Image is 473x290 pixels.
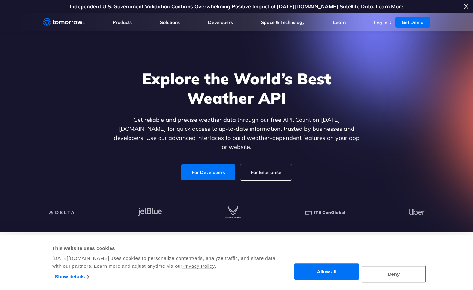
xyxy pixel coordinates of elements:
[362,266,426,282] button: Deny
[208,19,233,25] a: Developers
[333,19,346,25] a: Learn
[43,17,85,27] a: Home link
[112,69,361,108] h1: Explore the World’s Best Weather API
[181,164,235,180] a: For Developers
[55,272,89,282] a: Show details
[70,3,403,10] a: Independent U.S. Government Validation Confirms Overwhelming Positive Impact of [DATE][DOMAIN_NAM...
[52,255,283,270] div: [DATE][DOMAIN_NAME] uses cookies to personalize content/ads, analyze traffic, and share data with...
[52,245,283,252] div: This website uses cookies
[240,164,292,180] a: For Enterprise
[395,17,430,28] a: Get Demo
[182,263,215,269] a: Privacy Policy
[160,19,180,25] a: Solutions
[294,264,359,280] button: Allow all
[113,19,132,25] a: Products
[374,20,387,25] a: Log In
[112,115,361,151] p: Get reliable and precise weather data through our free API. Count on [DATE][DOMAIN_NAME] for quic...
[261,19,305,25] a: Space & Technology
